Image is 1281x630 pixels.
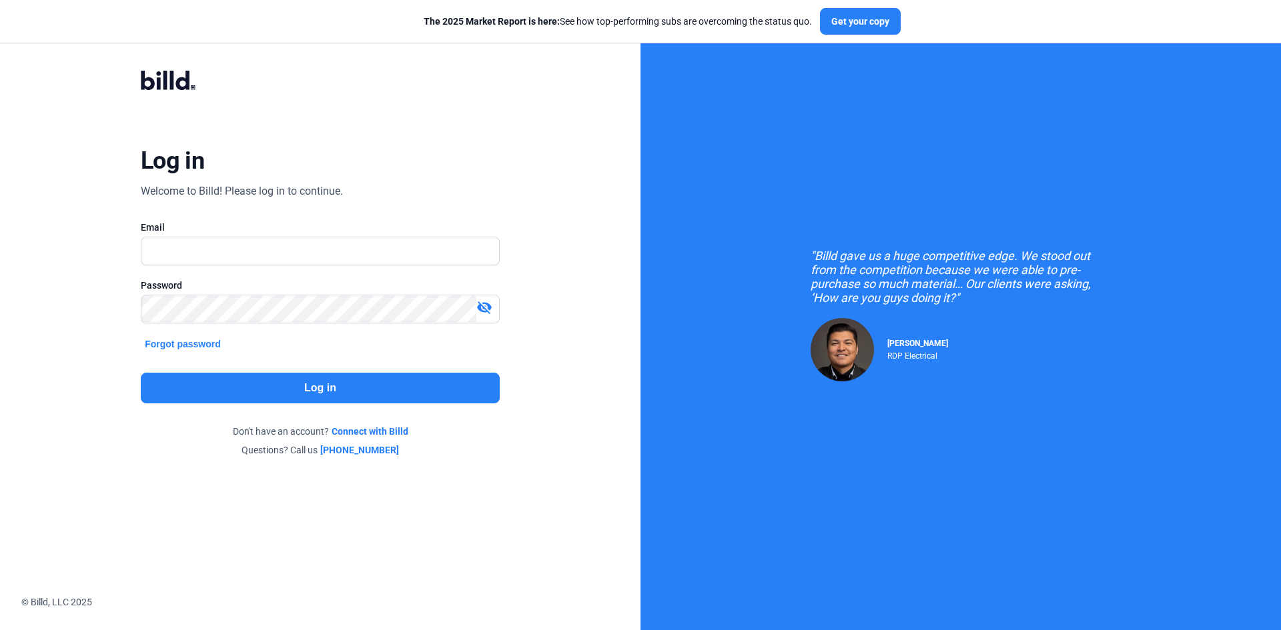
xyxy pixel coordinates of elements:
div: Welcome to Billd! Please log in to continue. [141,183,343,199]
div: Don't have an account? [141,425,500,438]
span: [PERSON_NAME] [887,339,948,348]
div: "Billd gave us a huge competitive edge. We stood out from the competition because we were able to... [811,249,1111,305]
a: Connect with Billd [332,425,408,438]
div: Email [141,221,500,234]
div: Questions? Call us [141,443,500,457]
div: RDP Electrical [887,348,948,361]
div: Password [141,279,500,292]
img: Raul Pacheco [811,318,874,381]
button: Get your copy [820,8,901,35]
button: Forgot password [141,337,225,351]
button: Log in [141,373,500,403]
span: The 2025 Market Report is here: [424,16,560,27]
div: Log in [141,146,204,175]
mat-icon: visibility_off [476,299,492,315]
a: [PHONE_NUMBER] [320,443,399,457]
div: See how top-performing subs are overcoming the status quo. [424,15,812,28]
